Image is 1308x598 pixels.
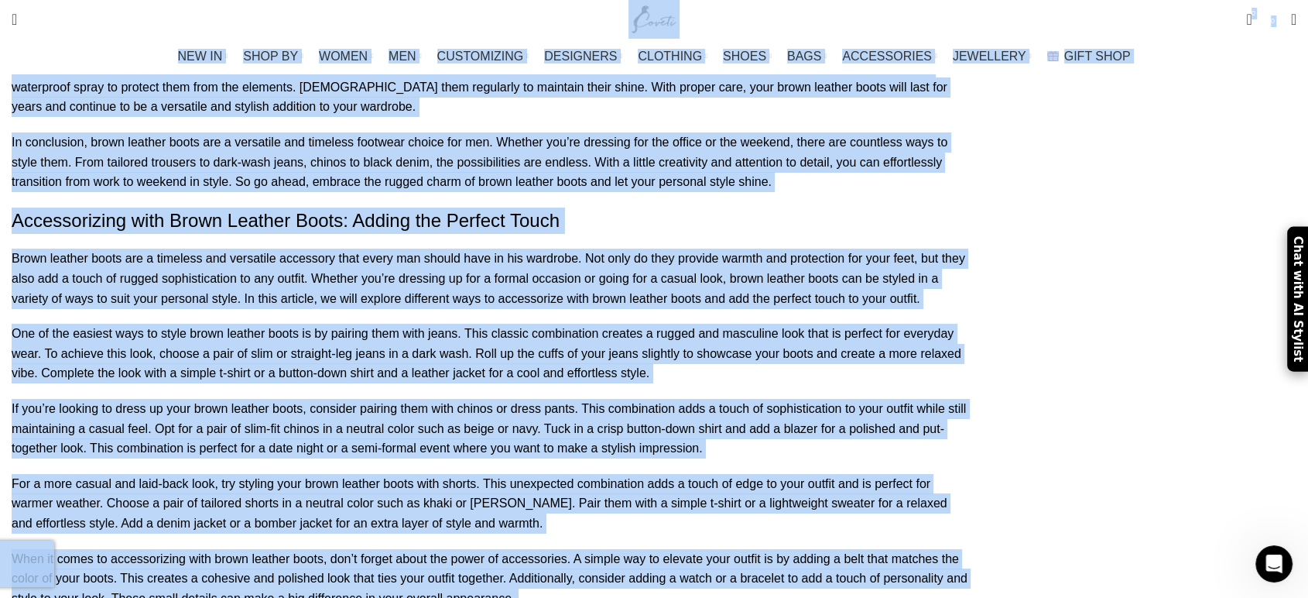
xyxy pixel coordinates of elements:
[1264,4,1279,35] div: My Wishlist
[437,41,529,72] a: CUSTOMIZING
[4,41,1304,72] div: Main navigation
[437,49,524,64] span: CUSTOMIZING
[842,41,937,72] a: ACCESSORIES
[628,12,680,25] a: Site logo
[12,249,970,308] p: Brown leather boots are a timeless and versatile accessory that every man should have in his ward...
[178,49,223,64] span: NEW IN
[1047,41,1131,72] a: GIFT SHOP
[1255,545,1293,583] iframe: Intercom live chat
[723,49,766,64] span: SHOES
[544,49,617,64] span: DESIGNERS
[178,41,228,72] a: NEW IN
[12,57,970,117] p: To keep your brown leather boots looking their best, it’s important to take proper care of them. ...
[12,324,970,383] p: One of the easiest ways to style brown leather boots is by pairing them with jeans. This classic ...
[1248,8,1259,19] span: 0
[319,49,368,64] span: WOMEN
[723,41,772,72] a: SHOES
[243,49,298,64] span: SHOP BY
[638,49,702,64] span: CLOTHING
[638,41,707,72] a: CLOTHING
[12,208,970,234] h2: Accessorizing with Brown Leather Boots: Adding the Perfect Touch
[842,49,932,64] span: ACCESSORIES
[389,41,421,72] a: MEN
[1267,15,1279,27] span: 0
[787,41,827,72] a: BAGS
[389,49,416,64] span: MEN
[12,132,970,192] p: In conclusion, brown leather boots are a versatile and timeless footwear choice for men. Whether ...
[12,474,970,534] p: For a more casual and laid-back look, try styling your brown leather boots with shorts. This unex...
[4,4,25,35] a: Search
[319,41,373,72] a: WOMEN
[1047,51,1059,61] img: GiftBag
[544,41,622,72] a: DESIGNERS
[1064,49,1131,64] span: GIFT SHOP
[787,49,821,64] span: BAGS
[953,49,1026,64] span: JEWELLERY
[1238,4,1259,35] a: 0
[243,41,303,72] a: SHOP BY
[953,41,1032,72] a: JEWELLERY
[12,399,970,459] p: If you’re looking to dress up your brown leather boots, consider pairing them with chinos or dres...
